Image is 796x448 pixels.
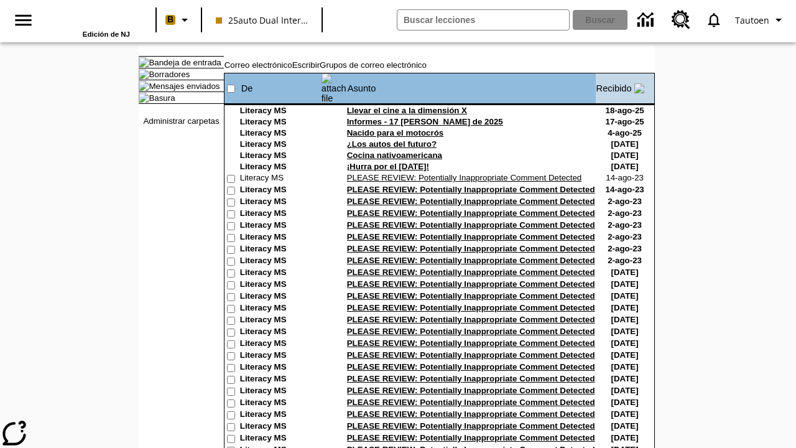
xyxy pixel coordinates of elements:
a: PLEASE REVIEW: Potentially Inappropriate Comment Detected [347,362,595,371]
nobr: 2-ago-23 [608,256,642,265]
a: Informes - 17 [PERSON_NAME] de 2025 [347,117,503,126]
td: Literacy MS [240,421,321,433]
a: Correo electrónico [224,60,292,70]
td: Literacy MS [240,327,321,338]
a: PLEASE REVIEW: Potentially Inappropriate Comment Detected [347,197,595,206]
a: PLEASE REVIEW: Potentially Inappropriate Comment Detected [347,185,595,194]
a: Bandeja de entrada [149,58,221,67]
img: arrow_down.gif [634,83,644,93]
a: ¿Los autos del futuro? [347,139,437,149]
td: Literacy MS [240,291,321,303]
a: Administrar carpetas [143,116,219,126]
nobr: [DATE] [611,139,639,149]
td: Literacy MS [240,398,321,409]
a: Centro de recursos, Se abrirá en una pestaña nueva. [664,3,698,37]
a: Mensajes enviados [149,82,220,91]
a: PLEASE REVIEW: Potentially Inappropriate Comment Detected [347,374,595,383]
nobr: [DATE] [611,421,639,431]
a: PLEASE REVIEW: Potentially Inappropriate Comment Detected [347,279,595,289]
nobr: [DATE] [611,162,639,171]
a: PLEASE REVIEW: Potentially Inappropriate Comment Detected [347,338,595,348]
a: Escribir [292,60,320,70]
a: Grupos de correo electrónico [320,60,427,70]
td: Literacy MS [240,244,321,256]
nobr: [DATE] [611,386,639,395]
img: folder_icon.gif [139,81,149,91]
td: Literacy MS [240,386,321,398]
td: Literacy MS [240,151,321,162]
a: PLEASE REVIEW: Potentially Inappropriate Comment Detected [347,386,595,395]
a: PLEASE REVIEW: Potentially Inappropriate Comment Detected [347,244,595,253]
nobr: [DATE] [611,279,639,289]
nobr: [DATE] [611,362,639,371]
button: Boost El color de la clase es melocotón. Cambiar el color de la clase. [160,9,197,31]
td: Literacy MS [240,208,321,220]
td: Literacy MS [240,173,321,185]
span: Edición de NJ [83,30,130,38]
a: Centro de información [630,3,664,37]
a: Recibido [596,83,632,93]
td: Literacy MS [240,106,321,117]
a: PLEASE REVIEW: Potentially Inappropriate Comment Detected [347,350,595,360]
a: PLEASE REVIEW: Potentially Inappropriate Comment Detected [347,315,595,324]
a: De [241,83,253,93]
nobr: [DATE] [611,374,639,383]
a: ¡Hurra por el [DATE]! [347,162,429,171]
nobr: [DATE] [611,303,639,312]
a: Nacido para el motocrós [347,128,444,138]
a: PLEASE REVIEW: Potentially Inappropriate Comment Detected [347,303,595,312]
nobr: [DATE] [611,151,639,160]
nobr: [DATE] [611,291,639,301]
button: Perfil/Configuración [730,9,791,31]
a: PLEASE REVIEW: Potentially Inappropriate Comment Detected [347,256,595,265]
a: PLEASE REVIEW: Potentially Inappropriate Comment Detected [347,208,595,218]
nobr: [DATE] [611,327,639,336]
nobr: 2-ago-23 [608,208,642,218]
td: Literacy MS [240,338,321,350]
img: folder_icon.gif [139,69,149,79]
nobr: 2-ago-23 [608,197,642,206]
img: folder_icon_pick.gif [139,57,149,67]
nobr: [DATE] [611,268,639,277]
button: Abrir el menú lateral [5,2,42,39]
nobr: [DATE] [611,409,639,419]
a: Basura [149,93,175,103]
td: Literacy MS [240,362,321,374]
td: Literacy MS [240,350,321,362]
td: Literacy MS [240,232,321,244]
td: Literacy MS [240,128,321,139]
a: Asunto [348,83,376,93]
img: attach file [322,73,346,103]
nobr: [DATE] [611,433,639,442]
nobr: 18-ago-25 [605,106,644,115]
td: Literacy MS [240,185,321,197]
nobr: 14-ago-23 [605,185,644,194]
a: PLEASE REVIEW: Potentially Inappropriate Comment Detected [347,327,595,336]
a: PLEASE REVIEW: Potentially Inappropriate Comment Detected [347,232,595,241]
td: Literacy MS [240,268,321,279]
td: Literacy MS [240,162,321,173]
nobr: 14-ago-23 [606,173,644,182]
nobr: [DATE] [611,338,639,348]
nobr: 2-ago-23 [608,244,642,253]
nobr: [DATE] [611,398,639,407]
nobr: 4-ago-25 [608,128,642,138]
nobr: 2-ago-23 [608,232,642,241]
td: Literacy MS [240,433,321,445]
td: Literacy MS [240,374,321,386]
a: PLEASE REVIEW: Potentially Inappropriate Comment Detected [347,433,595,442]
td: Literacy MS [240,220,321,232]
span: Tautoen [735,14,769,27]
a: PLEASE REVIEW: Potentially Inappropriate Comment Detected [347,268,595,277]
a: Cocina nativoamericana [347,151,442,160]
a: Notificaciones [698,4,730,36]
a: PLEASE REVIEW: Potentially Inappropriate Comment Detected [347,291,595,301]
td: Literacy MS [240,315,321,327]
a: Borradores [149,70,190,79]
a: PLEASE REVIEW: Potentially Inappropriate Comment Detected [347,409,595,419]
a: Llevar el cine a la dimensión X [347,106,467,115]
img: folder_icon.gif [139,93,149,103]
nobr: [DATE] [611,350,639,360]
nobr: [DATE] [611,315,639,324]
a: PLEASE REVIEW: Potentially Inappropriate Comment Detected [347,173,582,182]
